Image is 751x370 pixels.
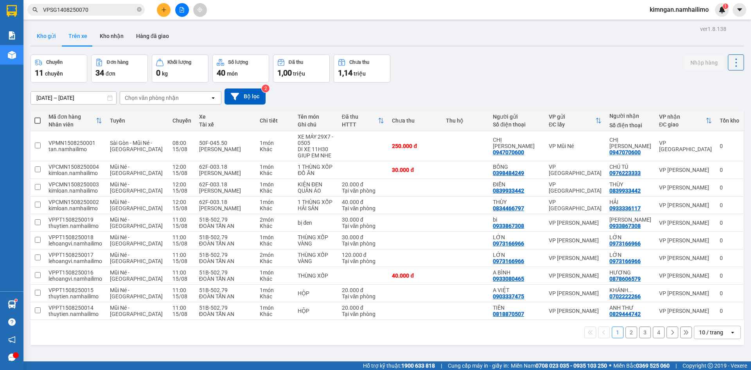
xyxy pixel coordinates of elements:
[612,327,623,338] button: 1
[260,240,290,247] div: Khác
[110,305,163,317] span: Mũi Né - [GEOGRAPHIC_DATA]
[49,114,96,120] div: Mã đơn hàng
[199,146,252,152] div: [PERSON_NAME]
[342,217,384,223] div: 30.000 đ
[31,27,62,45] button: Kho gửi
[298,220,334,226] div: bị đen
[720,184,739,191] div: 0
[643,5,715,14] span: kimngan.namhailimo
[49,293,102,300] div: thuytien.namhailimo
[172,117,191,124] div: Chuyến
[49,305,102,311] div: VPPT1508250014
[720,290,739,296] div: 0
[549,143,602,149] div: VP Mũi Né
[260,181,290,188] div: 1 món
[260,293,290,300] div: Khác
[172,276,191,282] div: 15/08
[609,258,641,264] div: 0973166966
[260,170,290,176] div: Khác
[49,140,102,146] div: VPMN1508250001
[609,217,651,223] div: tami huỳnh
[175,3,189,17] button: file-add
[298,164,334,176] div: 1 THÙNG XỐP ĐỒ ĂN
[493,137,541,149] div: CHỊ VÂN
[15,299,17,301] sup: 1
[49,205,102,211] div: kimloan.namhailimo
[342,205,384,211] div: Tại văn phòng
[8,336,16,343] span: notification
[549,220,602,226] div: VP [PERSON_NAME]
[106,70,115,77] span: đơn
[172,164,191,170] div: 12:00
[342,199,384,205] div: 40.000 đ
[49,287,102,293] div: VPPT1508250015
[720,143,739,149] div: 0
[493,223,524,229] div: 0933867308
[7,5,17,17] img: logo-vxr
[172,293,191,300] div: 15/08
[298,290,334,296] div: HỘP
[49,223,102,229] div: thuytien.namhailimo
[157,3,171,17] button: plus
[733,3,746,17] button: caret-down
[493,164,541,170] div: BÔNG
[260,287,290,293] div: 1 món
[45,70,63,77] span: chuyến
[659,121,706,128] div: ĐC giao
[199,240,252,247] div: ĐOÀN TẤN AN
[172,223,191,229] div: 15/08
[659,184,712,191] div: VP [PERSON_NAME]
[8,51,16,59] img: warehouse-icon
[609,137,651,149] div: CHỊ VÂN
[720,202,739,208] div: 0
[199,114,252,120] div: Xe
[91,54,148,83] button: Đơn hàng34đơn
[609,164,651,170] div: CHÚ TÚ
[549,255,602,261] div: VP [PERSON_NAME]
[199,205,252,211] div: [PERSON_NAME]
[172,311,191,317] div: 15/08
[659,220,712,226] div: VP [PERSON_NAME]
[448,361,509,370] span: Cung cấp máy in - giấy in:
[43,5,135,14] input: Tìm tên, số ĐT hoặc mã đơn
[609,170,641,176] div: 0976223333
[167,60,191,65] div: Khối lượng
[130,27,175,45] button: Hàng đã giao
[172,146,191,152] div: 15/08
[334,54,390,83] button: Chưa thu1,14 triệu
[653,327,665,338] button: 4
[110,252,163,264] span: Mũi Né - [GEOGRAPHIC_DATA]
[125,94,179,102] div: Chọn văn phòng nhận
[342,234,384,240] div: 30.000 đ
[110,217,163,229] span: Mũi Né - [GEOGRAPHIC_DATA]
[260,117,290,124] div: Chi tiết
[110,234,163,247] span: Mũi Né - [GEOGRAPHIC_DATA]
[172,287,191,293] div: 11:00
[293,70,305,77] span: triệu
[609,205,641,211] div: 0933336117
[298,146,334,159] div: DI XE 11H30 GIUP EM NHE
[110,117,165,124] div: Tuyến
[162,70,168,77] span: kg
[493,188,524,194] div: 0839933442
[392,273,438,279] div: 40.000 đ
[659,202,712,208] div: VP [PERSON_NAME]
[179,7,185,13] span: file-add
[260,146,290,152] div: Khác
[392,167,438,173] div: 30.000 đ
[609,223,641,229] div: 0933867308
[684,56,724,70] button: Nhập hàng
[32,7,38,13] span: search
[199,217,252,223] div: 51B-502.79
[493,170,524,176] div: 0398484249
[625,327,637,338] button: 2
[493,311,524,317] div: 0818870507
[298,234,334,247] div: THÙNG XỐP VÀNG
[260,217,290,223] div: 2 món
[342,223,384,229] div: Tại văn phòng
[197,7,203,13] span: aim
[277,68,292,78] span: 1,00
[609,240,641,247] div: 0973166966
[172,240,191,247] div: 15/08
[736,6,743,13] span: caret-down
